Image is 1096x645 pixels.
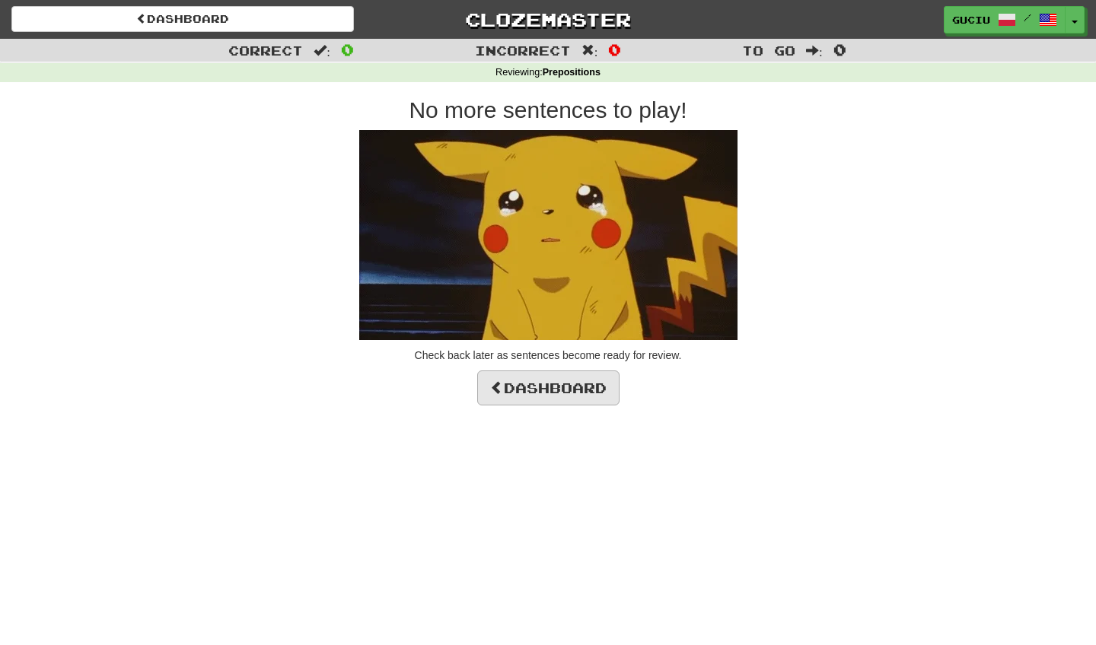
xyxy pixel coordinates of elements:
[952,13,990,27] span: Guciu
[608,40,621,59] span: 0
[114,348,982,363] p: Check back later as sentences become ready for review.
[742,43,795,58] span: To go
[341,40,354,59] span: 0
[228,43,303,58] span: Correct
[377,6,719,33] a: Clozemaster
[806,44,823,57] span: :
[314,44,330,57] span: :
[359,130,738,340] img: sad-pikachu.gif
[1024,12,1031,23] span: /
[477,370,620,405] a: Dashboard
[475,43,571,58] span: Incorrect
[944,6,1066,33] a: Guciu /
[833,40,846,59] span: 0
[11,6,354,32] a: Dashboard
[543,67,601,78] strong: Prepositions
[114,97,982,122] h2: No more sentences to play!
[581,44,598,57] span: :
